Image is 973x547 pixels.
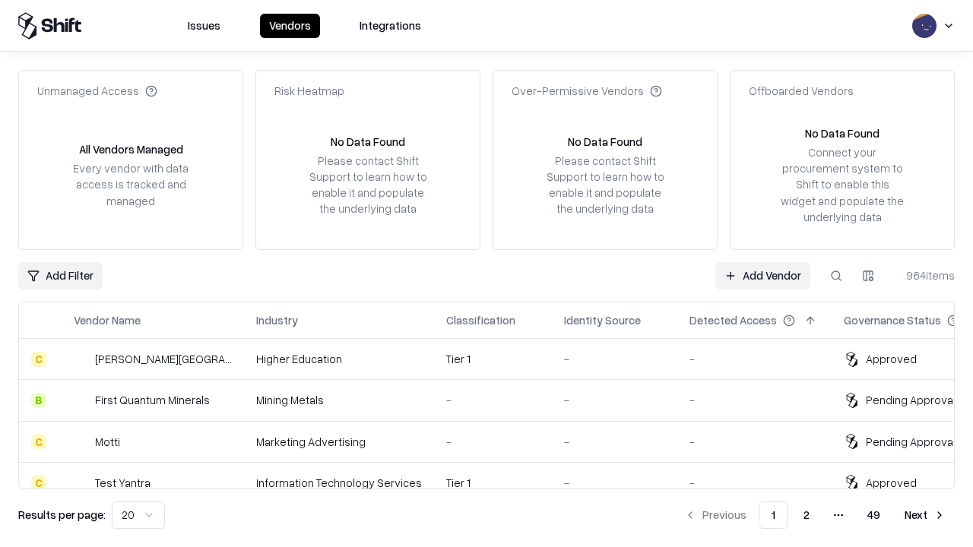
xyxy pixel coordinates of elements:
[68,160,194,208] div: Every vendor with data access is tracked and managed
[844,312,941,328] div: Governance Status
[260,14,320,38] button: Vendors
[18,507,106,523] p: Results per page:
[256,434,422,450] div: Marketing Advertising
[564,351,665,367] div: -
[779,144,905,225] div: Connect your procurement system to Shift to enable this widget and populate the underlying data
[179,14,230,38] button: Issues
[74,393,89,408] img: First Quantum Minerals
[31,352,46,367] div: C
[791,501,822,529] button: 2
[31,393,46,408] div: B
[331,134,405,150] div: No Data Found
[446,351,540,367] div: Tier 1
[95,475,151,491] div: Test Yantra
[446,312,515,328] div: Classification
[95,392,210,408] div: First Quantum Minerals
[95,434,120,450] div: Motti
[749,83,854,99] div: Offboarded Vendors
[18,262,103,289] button: Add Filter
[446,475,540,491] div: Tier 1
[894,267,955,283] div: 964 items
[95,351,232,367] div: [PERSON_NAME][GEOGRAPHIC_DATA]
[350,14,430,38] button: Integrations
[568,134,642,150] div: No Data Found
[866,434,956,450] div: Pending Approval
[512,83,662,99] div: Over-Permissive Vendors
[675,501,955,529] nav: pagination
[37,83,157,99] div: Unmanaged Access
[74,434,89,449] img: Motti
[564,434,665,450] div: -
[256,475,422,491] div: Information Technology Services
[689,392,819,408] div: -
[564,475,665,491] div: -
[79,141,183,157] div: All Vendors Managed
[866,351,917,367] div: Approved
[564,312,641,328] div: Identity Source
[31,475,46,490] div: C
[305,153,431,217] div: Please contact Shift Support to learn how to enable it and populate the underlying data
[895,501,955,529] button: Next
[74,312,141,328] div: Vendor Name
[689,434,819,450] div: -
[715,262,810,289] a: Add Vendor
[446,434,540,450] div: -
[74,475,89,490] img: Test Yantra
[866,475,917,491] div: Approved
[805,125,880,141] div: No Data Found
[446,392,540,408] div: -
[689,475,819,491] div: -
[31,434,46,449] div: C
[759,501,788,529] button: 1
[866,392,956,408] div: Pending Approval
[256,312,298,328] div: Industry
[74,352,89,367] img: Reichman University
[256,392,422,408] div: Mining Metals
[855,501,892,529] button: 49
[564,392,665,408] div: -
[689,312,777,328] div: Detected Access
[689,351,819,367] div: -
[274,83,344,99] div: Risk Heatmap
[256,351,422,367] div: Higher Education
[542,153,668,217] div: Please contact Shift Support to learn how to enable it and populate the underlying data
